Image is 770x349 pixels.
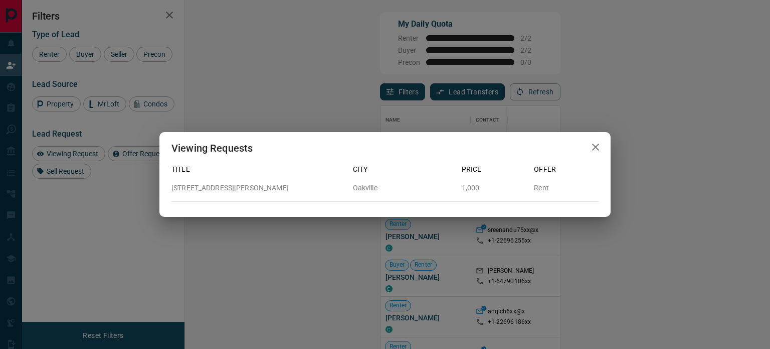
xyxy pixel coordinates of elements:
p: 1,000 [462,183,526,193]
p: Offer [534,164,599,175]
p: [STREET_ADDRESS][PERSON_NAME] [171,183,345,193]
p: Title [171,164,345,175]
p: City [353,164,454,175]
p: Oakville [353,183,454,193]
p: Price [462,164,526,175]
p: Rent [534,183,599,193]
h2: Viewing Requests [159,132,265,164]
